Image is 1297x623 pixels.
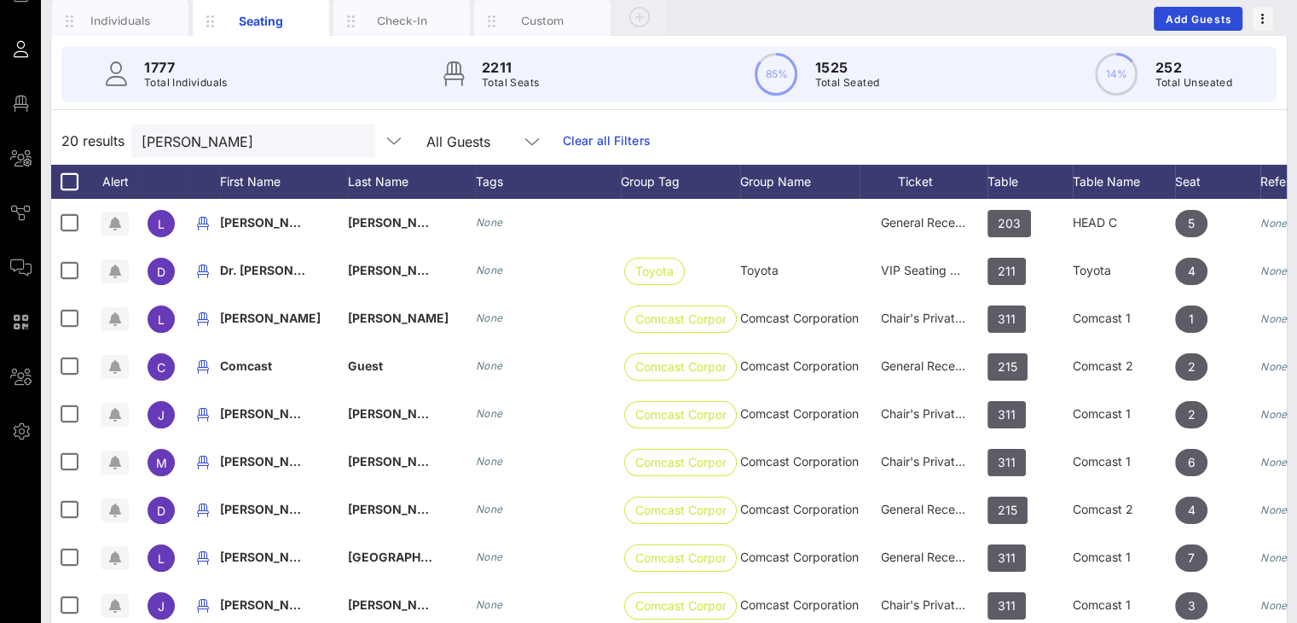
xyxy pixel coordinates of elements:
[1073,486,1175,533] div: Comcast 2
[635,593,726,619] span: Comcast Corporati…
[740,311,859,325] span: Comcast Corporation
[860,165,987,199] div: Ticket
[158,217,165,231] span: L
[1188,449,1196,476] span: 6
[220,311,321,325] span: [PERSON_NAME]
[157,265,165,279] span: D
[814,57,879,78] p: 1525
[814,74,879,91] p: Total Seated
[635,545,726,571] span: Comcast Corporati…
[476,311,503,324] i: None
[476,359,503,372] i: None
[156,456,167,470] span: M
[1073,390,1175,438] div: Comcast 1
[158,312,165,327] span: L
[348,311,449,325] span: [PERSON_NAME]
[220,597,321,612] span: [PERSON_NAME]
[144,57,228,78] p: 1777
[1073,247,1175,294] div: Toyota
[881,311,1022,325] span: Chair's Private Reception
[740,263,779,277] span: Toyota
[144,74,228,91] p: Total Individuals
[1073,438,1175,486] div: Comcast 1
[998,306,1016,333] span: 311
[476,165,621,199] div: Tags
[1175,165,1260,199] div: Seat
[158,551,165,566] span: L
[1188,497,1196,524] span: 4
[740,550,859,564] span: Comcast Corporation
[1155,74,1232,91] p: Total Unseated
[1260,551,1288,564] i: None
[881,406,1022,421] span: Chair's Private Reception
[1260,504,1288,516] i: None
[740,454,859,469] span: Comcast Corporation
[348,263,449,277] span: [PERSON_NAME]
[476,264,503,277] i: None
[348,165,476,199] div: Last Name
[482,74,539,91] p: Total Seats
[740,502,859,516] span: Comcast Corporation
[881,358,983,373] span: General Reception
[1260,599,1288,612] i: None
[881,215,983,230] span: General Reception
[740,406,859,421] span: Comcast Corporation
[157,360,165,375] span: C
[476,598,503,611] i: None
[364,13,440,29] div: Check-In
[740,358,859,373] span: Comcast Corporation
[1188,544,1195,572] span: 7
[1260,456,1288,469] i: None
[83,13,159,29] div: Individuals
[635,450,726,475] span: Comcast Corporati…
[476,503,503,515] i: None
[220,550,321,564] span: [PERSON_NAME]
[635,354,726,380] span: Comcast Corporati…
[1154,7,1242,31] button: Add Guests
[1260,360,1288,373] i: None
[505,13,581,29] div: Custom
[220,454,321,469] span: [PERSON_NAME]
[635,259,674,284] span: Toyota
[476,216,503,229] i: None
[998,210,1021,237] span: 203
[635,498,726,523] span: Comcast Corporati…
[987,165,1073,199] div: Table
[476,407,503,420] i: None
[1188,210,1195,237] span: 5
[998,258,1016,285] span: 211
[348,550,472,564] span: [GEOGRAPHIC_DATA]
[1260,217,1288,230] i: None
[881,263,1102,277] span: VIP Seating & Chair's Private Reception
[740,165,860,199] div: Group Name
[220,406,321,421] span: [PERSON_NAME]
[1260,265,1288,277] i: None
[416,124,553,158] div: All Guests
[220,502,321,516] span: [PERSON_NAME]
[1188,592,1196,620] span: 3
[61,131,124,151] span: 20 results
[1073,533,1175,581] div: Comcast 1
[476,550,503,563] i: None
[158,599,165,614] span: J
[998,401,1016,428] span: 311
[426,134,490,149] div: All Guests
[1073,342,1175,390] div: Comcast 2
[348,358,383,373] span: Guest
[482,57,539,78] p: 2211
[94,165,136,199] div: Alert
[348,597,449,612] span: [PERSON_NAME]
[881,502,983,516] span: General Reception
[1189,306,1194,333] span: 1
[1260,312,1288,325] i: None
[740,597,859,612] span: Comcast Corporation
[1155,57,1232,78] p: 252
[158,408,165,422] span: J
[348,454,449,469] span: [PERSON_NAME]
[1188,353,1196,381] span: 2
[881,550,983,564] span: General Reception
[998,449,1016,476] span: 311
[1073,294,1175,342] div: Comcast 1
[1165,13,1232,26] span: Add Guests
[1073,165,1175,199] div: Table Name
